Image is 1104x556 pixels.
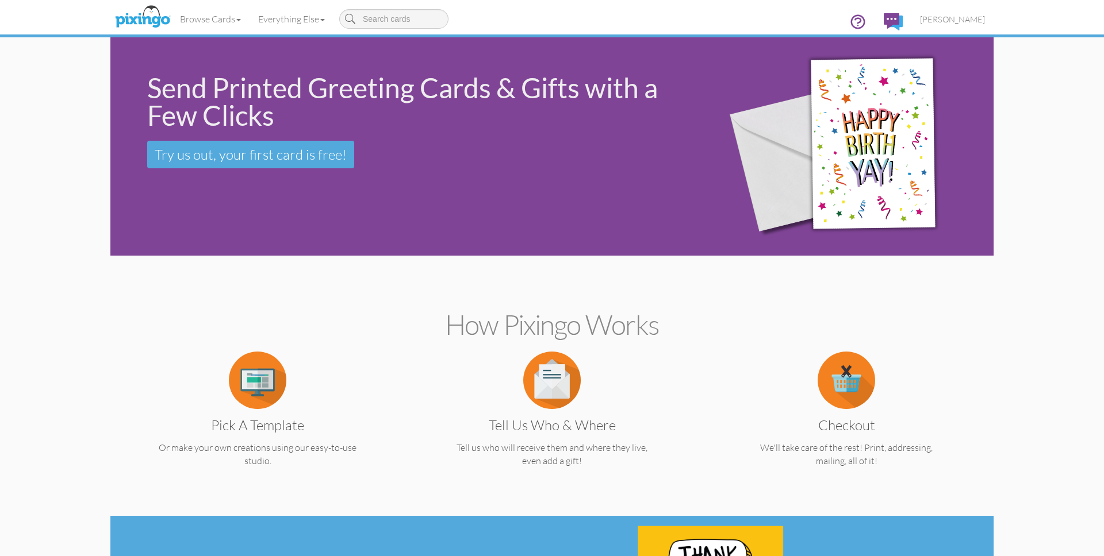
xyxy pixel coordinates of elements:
[818,352,875,409] img: item.alt
[920,14,985,24] span: [PERSON_NAME]
[708,21,986,272] img: 942c5090-71ba-4bfc-9a92-ca782dcda692.png
[884,13,903,30] img: comments.svg
[131,310,973,340] h2: How Pixingo works
[427,373,677,468] a: Tell us Who & Where Tell us who will receive them and where they live, even add a gift!
[730,418,963,433] h3: Checkout
[112,3,173,32] img: pixingo logo
[147,141,354,168] a: Try us out, your first card is free!
[147,74,690,129] div: Send Printed Greeting Cards & Gifts with a Few Clicks
[436,418,668,433] h3: Tell us Who & Where
[141,418,374,433] h3: Pick a Template
[427,441,677,468] p: Tell us who will receive them and where they live, even add a gift!
[722,441,971,468] p: We'll take care of the rest! Print, addressing, mailing, all of it!
[155,146,347,163] span: Try us out, your first card is free!
[722,373,971,468] a: Checkout We'll take care of the rest! Print, addressing, mailing, all of it!
[133,373,382,468] a: Pick a Template Or make your own creations using our easy-to-use studio.
[133,441,382,468] p: Or make your own creations using our easy-to-use studio.
[229,352,286,409] img: item.alt
[523,352,581,409] img: item.alt
[171,5,250,33] a: Browse Cards
[339,9,448,29] input: Search cards
[911,5,994,34] a: [PERSON_NAME]
[250,5,333,33] a: Everything Else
